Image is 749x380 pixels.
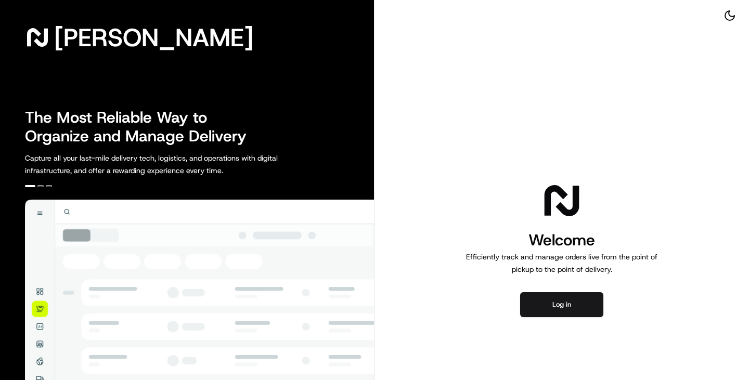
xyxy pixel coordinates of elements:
button: Log in [520,292,603,317]
span: [PERSON_NAME] [54,27,253,48]
h1: Welcome [462,230,662,251]
h2: The Most Reliable Way to Organize and Manage Delivery [25,108,258,146]
p: Capture all your last-mile delivery tech, logistics, and operations with digital infrastructure, ... [25,152,325,177]
p: Efficiently track and manage orders live from the point of pickup to the point of delivery. [462,251,662,276]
